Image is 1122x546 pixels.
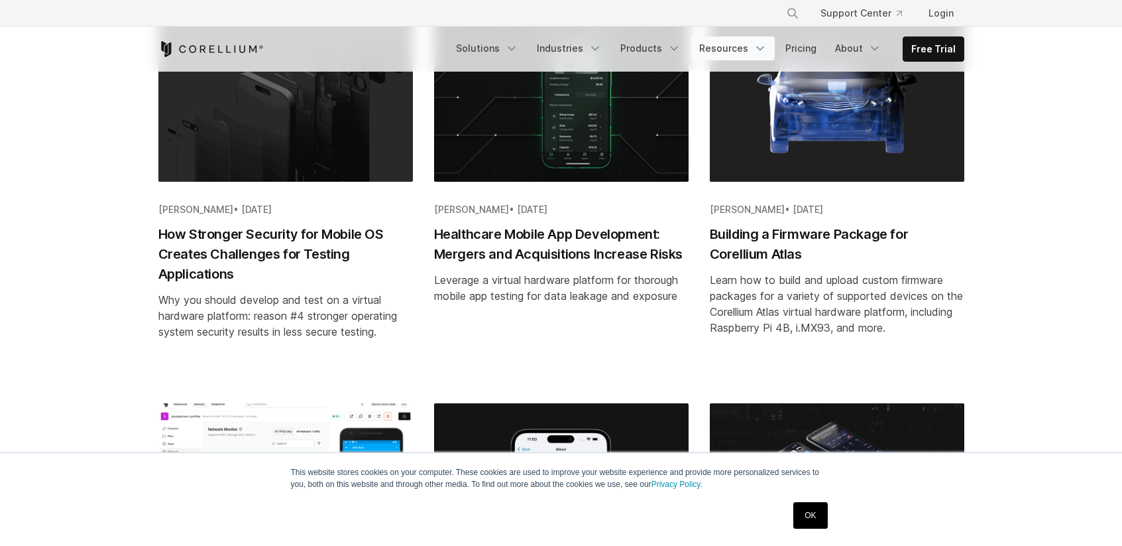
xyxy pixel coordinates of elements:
[651,480,702,489] a: Privacy Policy.
[434,204,509,215] span: [PERSON_NAME]
[918,1,964,25] a: Login
[158,12,413,182] img: How Stronger Security for Mobile OS Creates Challenges for Testing Applications
[691,36,775,60] a: Resources
[434,203,689,216] div: •
[158,41,264,57] a: Corellium Home
[710,272,964,336] div: Learn how to build and upload custom firmware packages for a variety of supported devices on the ...
[158,12,413,382] a: Blog post summary: How Stronger Security for Mobile OS Creates Challenges for Testing Applications
[710,203,964,216] div: •
[529,36,610,60] a: Industries
[612,36,689,60] a: Products
[434,224,689,264] h2: Healthcare Mobile App Development: Mergers and Acquisitions Increase Risks
[158,292,413,340] div: Why you should develop and test on a virtual hardware platform: reason #4 stronger operating syst...
[810,1,913,25] a: Support Center
[827,36,889,60] a: About
[434,12,689,382] a: Blog post summary: Healthcare Mobile App Development: Mergers and Acquisitions Increase Risks
[781,1,805,25] button: Search
[793,502,827,529] a: OK
[710,12,964,182] img: Building a Firmware Package for Corellium Atlas
[793,204,823,215] span: [DATE]
[291,466,832,490] p: This website stores cookies on your computer. These cookies are used to improve your website expe...
[241,204,272,215] span: [DATE]
[710,224,964,264] h2: Building a Firmware Package for Corellium Atlas
[448,36,526,60] a: Solutions
[777,36,824,60] a: Pricing
[710,204,785,215] span: [PERSON_NAME]
[448,36,964,62] div: Navigation Menu
[158,204,233,215] span: [PERSON_NAME]
[158,224,413,284] h2: How Stronger Security for Mobile OS Creates Challenges for Testing Applications
[434,272,689,304] div: Leverage a virtual hardware platform for thorough mobile app testing for data leakage and exposure
[710,12,964,382] a: Blog post summary: Building a Firmware Package for Corellium Atlas
[434,12,689,182] img: Healthcare Mobile App Development: Mergers and Acquisitions Increase Risks
[158,203,413,216] div: •
[770,1,964,25] div: Navigation Menu
[517,204,547,215] span: [DATE]
[903,37,964,61] a: Free Trial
